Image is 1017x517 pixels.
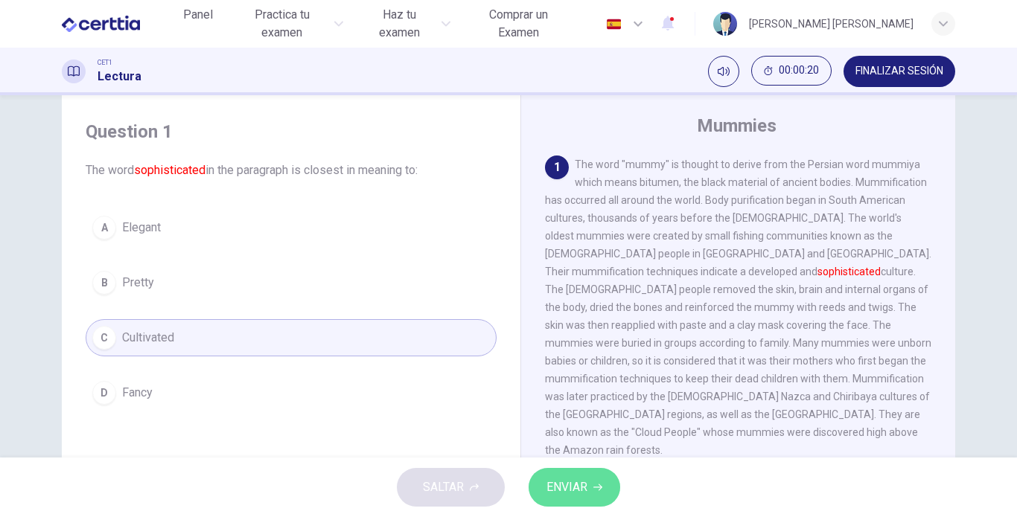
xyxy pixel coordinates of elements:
div: [PERSON_NAME] [PERSON_NAME] [749,15,914,33]
span: The word in the paragraph is closest in meaning to: [86,161,497,179]
h4: Mummies [697,114,777,138]
span: Comprar un Examen [468,6,569,42]
span: CET1 [98,57,112,68]
span: Fancy [122,384,153,402]
button: Practica tu examen [228,1,350,46]
button: DFancy [86,374,497,411]
span: ENVIAR [546,477,587,498]
button: ENVIAR [529,468,620,507]
button: BPretty [86,264,497,301]
img: CERTTIA logo [62,9,140,39]
a: Panel [174,1,222,46]
div: D [92,381,116,405]
span: Cultivated [122,329,174,347]
span: Elegant [122,219,161,237]
h1: Lectura [98,68,141,86]
button: Panel [174,1,222,28]
span: Practica tu examen [234,6,331,42]
div: Ocultar [751,56,832,87]
span: Haz tu examen [361,6,436,42]
span: Pretty [122,274,154,292]
div: B [92,271,116,295]
div: C [92,326,116,350]
span: 00:00:20 [779,65,819,77]
button: Haz tu examen [355,1,456,46]
button: 00:00:20 [751,56,832,86]
img: Profile picture [713,12,737,36]
span: FINALIZAR SESIÓN [855,65,943,77]
button: AElegant [86,209,497,246]
font: sophisticated [817,266,881,277]
img: es [605,19,623,30]
button: Comprar un Examen [462,1,575,46]
span: The word "mummy" is thought to derive from the Persian word mummiya which means bitumen, the blac... [545,158,931,456]
button: CCultivated [86,319,497,356]
h4: Question 1 [86,120,497,144]
div: A [92,216,116,240]
div: Silenciar [708,56,739,87]
button: FINALIZAR SESIÓN [844,56,955,87]
font: sophisticated [134,163,205,177]
div: 1 [545,155,569,179]
a: CERTTIA logo [62,9,174,39]
span: Panel [183,6,213,24]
